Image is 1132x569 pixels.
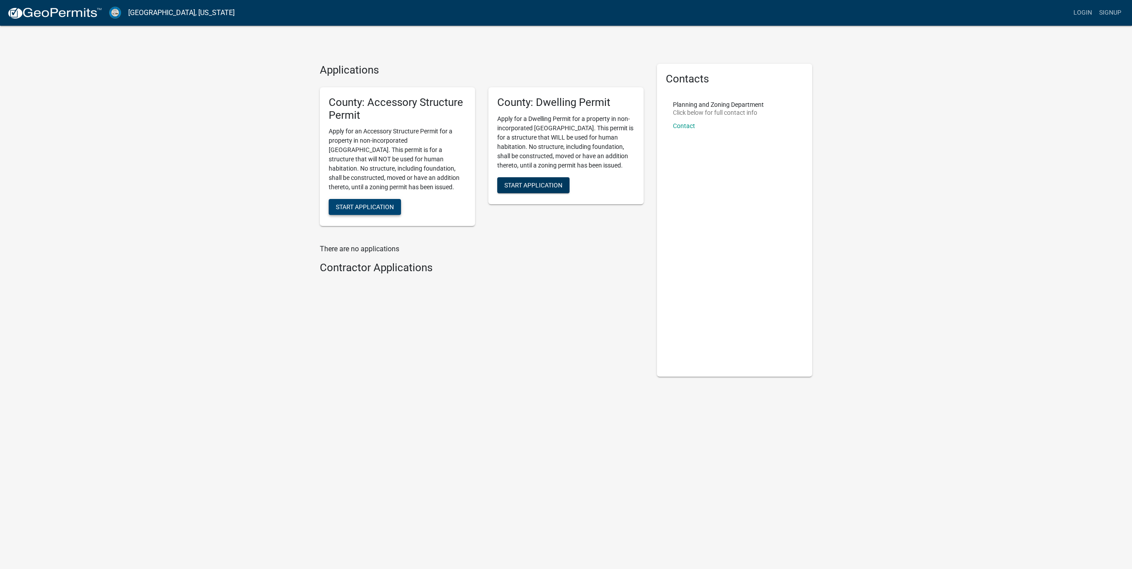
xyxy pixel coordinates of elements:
[673,122,695,129] a: Contact
[320,244,644,254] p: There are no applications
[336,203,394,210] span: Start Application
[329,127,466,192] p: Apply for an Accessory Structure Permit for a property in non-incorporated [GEOGRAPHIC_DATA]. Thi...
[329,96,466,122] h5: County: Accessory Structure Permit
[497,96,635,109] h5: County: Dwelling Permit
[504,181,562,188] span: Start Application
[320,261,644,278] wm-workflow-list-section: Contractor Applications
[673,101,764,108] p: Planning and Zoning Department
[497,177,570,193] button: Start Application
[320,64,644,77] h4: Applications
[109,7,121,19] img: Custer County, Colorado
[320,64,644,233] wm-workflow-list-section: Applications
[666,73,803,86] h5: Contacts
[128,5,235,20] a: [GEOGRAPHIC_DATA], [US_STATE]
[329,199,401,215] button: Start Application
[673,109,764,116] p: Click below for full contact info
[320,261,644,274] h4: Contractor Applications
[497,114,635,170] p: Apply for a Dwelling Permit for a property in non-incorporated [GEOGRAPHIC_DATA]. This permit is ...
[1096,4,1125,21] a: Signup
[1070,4,1096,21] a: Login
